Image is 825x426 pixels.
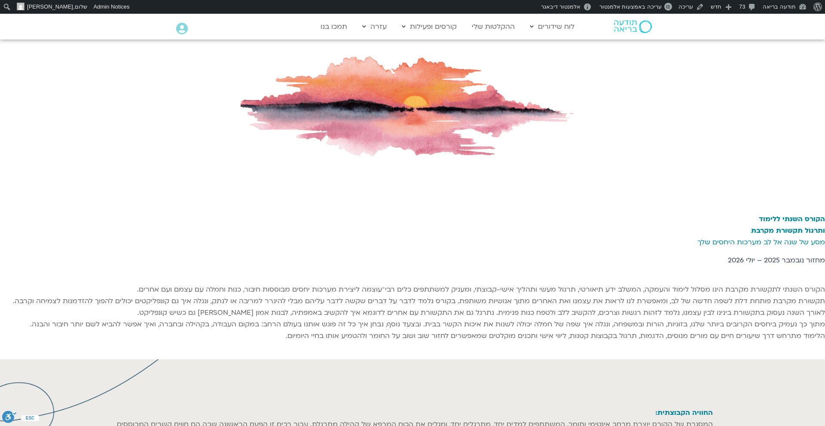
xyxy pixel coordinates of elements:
span: [PERSON_NAME] [27,3,73,10]
a: עזרה [358,18,391,35]
a: לוח שידורים [526,18,579,35]
a: ההקלטות שלי [467,18,519,35]
span: עריכה באמצעות אלמנטור [599,3,662,10]
a: קורסים ופעילות [397,18,461,35]
strong: ותרגול תקשורת מקרבת [751,226,825,235]
b: החוויה הקבוצתית: [655,408,713,417]
a: תמכו בנו [316,18,351,35]
span: מחזור נובמבר 2025 – יולי 2026 [728,256,825,265]
strong: הקורס השנתי ללימוד [759,214,825,224]
img: תודעה בריאה [614,20,652,33]
span: מסע של שנה אל לב מערכות היחסים שלך [697,237,825,247]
